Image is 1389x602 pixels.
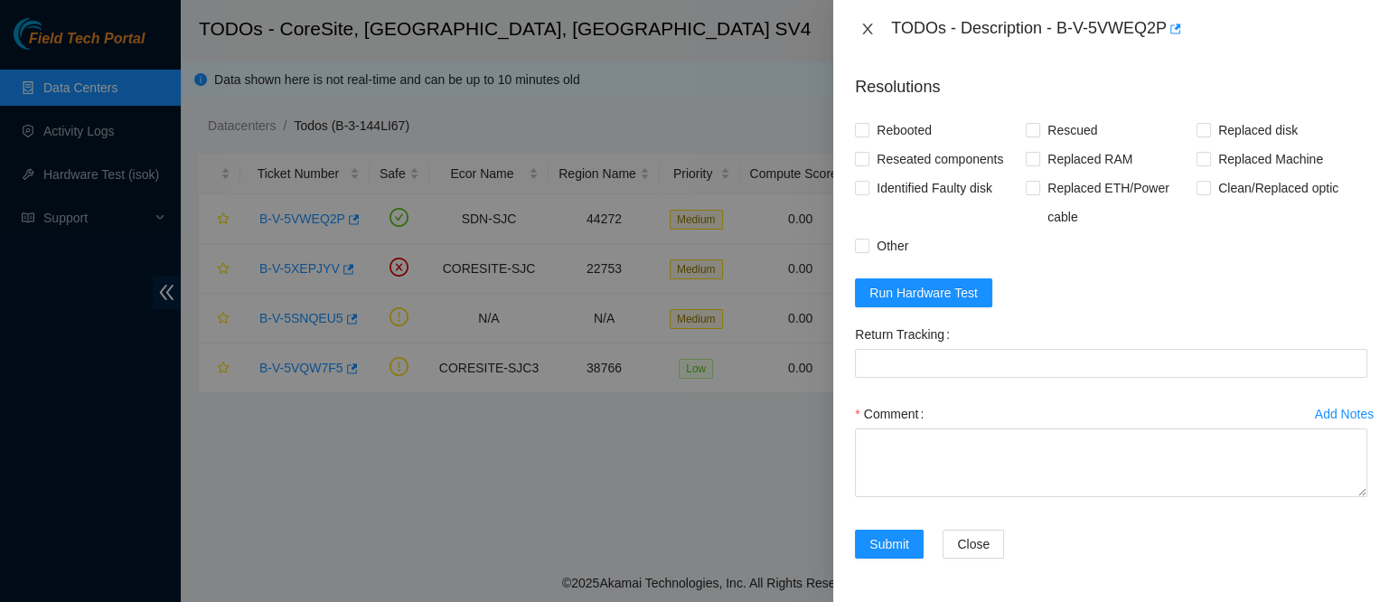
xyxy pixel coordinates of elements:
[1211,116,1305,145] span: Replaced disk
[855,428,1367,497] textarea: Comment
[1040,174,1197,231] span: Replaced ETH/Power cable
[869,283,978,303] span: Run Hardware Test
[860,22,875,36] span: close
[957,534,990,554] span: Close
[869,116,939,145] span: Rebooted
[855,349,1367,378] input: Return Tracking
[869,174,1000,202] span: Identified Faulty disk
[869,231,915,260] span: Other
[891,14,1367,43] div: TODOs - Description - B-V-5VWEQ2P
[855,278,992,307] button: Run Hardware Test
[943,530,1004,559] button: Close
[1314,400,1375,428] button: Add Notes
[1315,408,1374,420] div: Add Notes
[855,400,931,428] label: Comment
[1040,116,1104,145] span: Rescued
[855,530,924,559] button: Submit
[1211,174,1346,202] span: Clean/Replaced optic
[855,61,1367,99] p: Resolutions
[855,320,957,349] label: Return Tracking
[869,534,909,554] span: Submit
[855,21,880,38] button: Close
[1211,145,1330,174] span: Replaced Machine
[1040,145,1140,174] span: Replaced RAM
[869,145,1010,174] span: Reseated components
